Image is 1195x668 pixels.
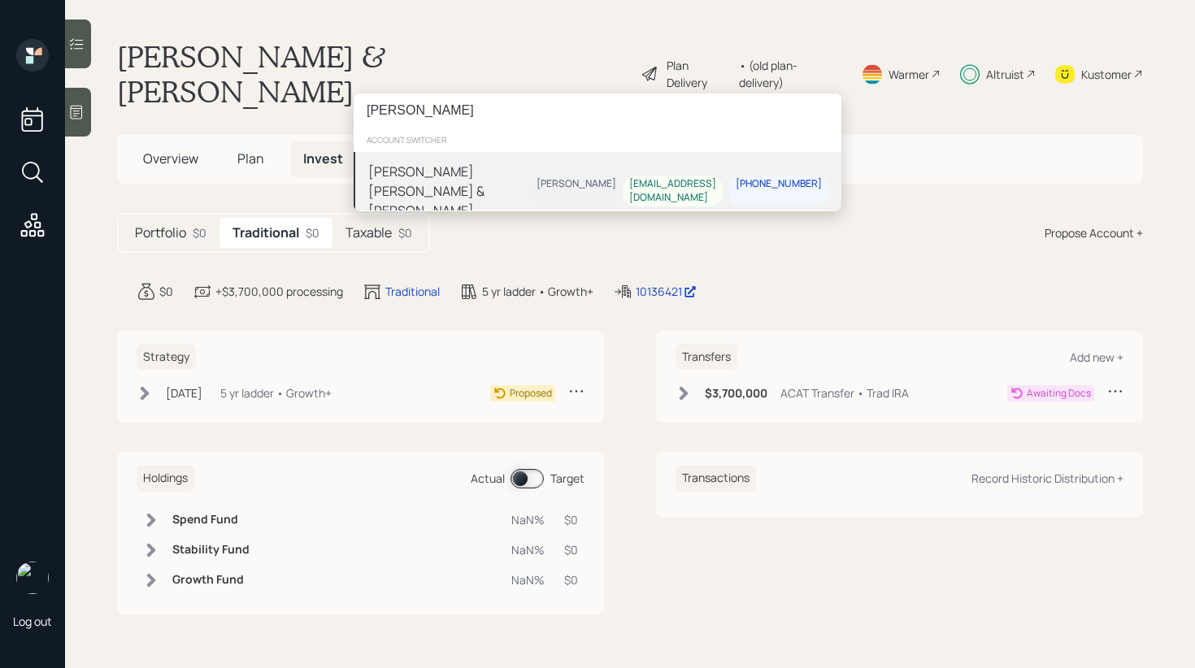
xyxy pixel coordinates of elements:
[354,93,841,128] input: Type a command or search…
[368,162,530,220] div: [PERSON_NAME] [PERSON_NAME] & [PERSON_NAME]
[629,177,716,205] div: [EMAIL_ADDRESS][DOMAIN_NAME]
[736,177,822,191] div: [PHONE_NUMBER]
[537,177,616,191] div: [PERSON_NAME]
[354,128,841,152] div: account switcher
